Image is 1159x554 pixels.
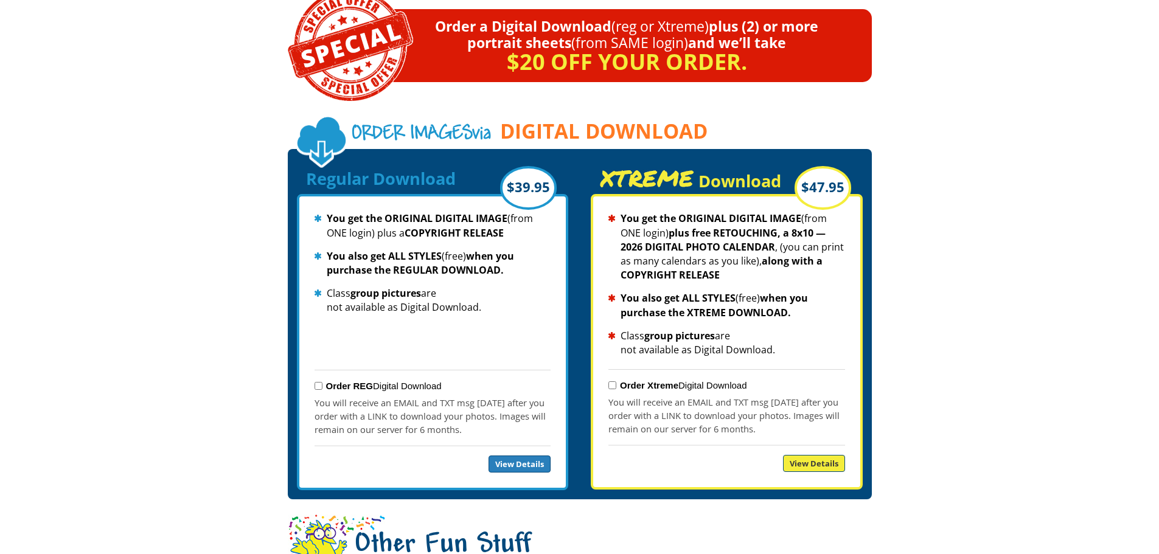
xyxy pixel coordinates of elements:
li: (free) [608,291,844,319]
p: You will receive an EMAIL and TXT msg [DATE] after you order with a LINK to download your photos.... [608,395,844,435]
span: Order Images [352,123,472,145]
a: View Details [489,455,551,473]
strong: when you purchase the XTREME DOWNLOAD. [621,291,808,319]
p: $20 off your order. [321,51,872,70]
span: DIGITAL DOWNLOAD [500,120,708,142]
span: Download [698,170,781,192]
p: Order a Digital Download plus (2) or more portrait sheets and we’ll take [321,18,872,51]
strong: when you purchase the REGULAR DOWNLOAD. [327,249,514,277]
p: You will receive an EMAIL and TXT msg [DATE] after you order with a LINK to download your photos.... [315,396,551,436]
strong: along with a COPYRIGHT RELEASE [621,254,823,282]
a: View Details [783,455,845,472]
strong: You also get ALL STYLES [327,249,442,263]
span: (reg or Xtreme) [611,16,709,36]
label: Digital Download [326,381,442,391]
li: (free) [315,249,551,277]
strong: group pictures [644,329,715,342]
strong: You also get ALL STYLES [621,291,736,305]
div: $39.95 [500,166,557,210]
label: Digital Download [620,380,747,390]
strong: Order REG [326,381,374,391]
span: via [352,123,491,147]
li: (from ONE login) plus a [315,212,551,240]
strong: COPYRIGHT RELEASE [405,226,504,240]
li: Class are not available as Digital Download. [315,286,551,314]
span: XTREME [600,169,694,187]
strong: You get the ORIGINAL DIGITAL IMAGE [327,212,507,225]
strong: plus free RETOUCHING, a 8x10 — 2026 DIGITAL PHOTO CALENDAR [621,226,826,254]
strong: You get the ORIGINAL DIGITAL IMAGE [621,212,801,225]
strong: Order Xtreme [620,380,678,390]
li: Class are not available as Digital Download. [608,329,844,357]
div: $47.95 [795,166,851,210]
strong: group pictures [350,286,421,300]
span: Regular Download [306,167,456,190]
li: (from ONE login) , (you can print as many calendars as you like), [608,212,844,282]
span: (from SAME login) [571,33,688,52]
